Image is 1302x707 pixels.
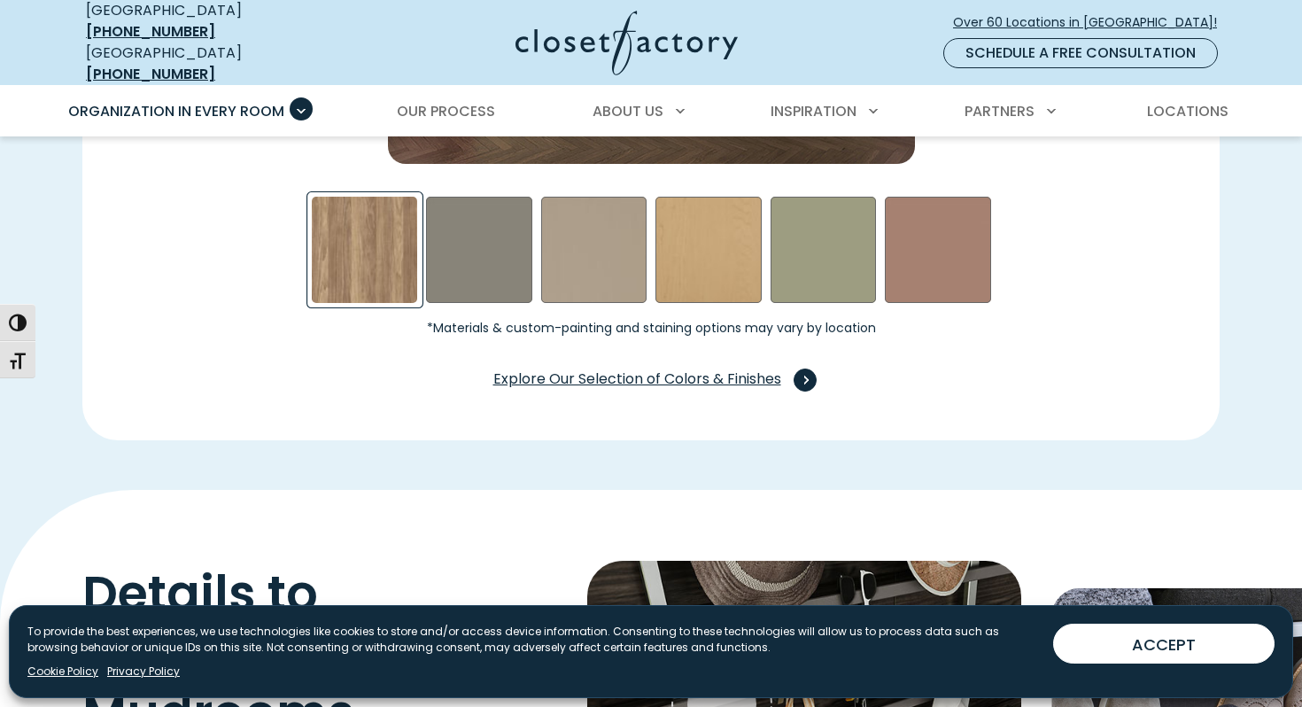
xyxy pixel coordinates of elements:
div: Sage Swatch [771,197,877,303]
div: Northwind Swatch [426,197,532,303]
p: To provide the best experiences, we use technologies like cookies to store and/or access device i... [27,624,1039,656]
span: Details to [82,558,318,626]
span: Over 60 Locations in [GEOGRAPHIC_DATA]! [953,13,1231,32]
a: [PHONE_NUMBER] [86,21,215,42]
div: Apres Ski Swatch [312,197,418,303]
div: Hardrock Maple Swatch [655,197,762,303]
button: ACCEPT [1053,624,1275,664]
a: Over 60 Locations in [GEOGRAPHIC_DATA]! [952,7,1232,38]
span: Locations [1147,101,1228,121]
a: Schedule a Free Consultation [943,38,1218,68]
small: *Materials & custom-painting and staining options may vary by location [242,322,1061,334]
a: Cookie Policy [27,664,98,680]
span: Inspiration [771,101,856,121]
img: Closet Factory Logo [515,11,738,75]
span: Our Process [397,101,495,121]
div: [GEOGRAPHIC_DATA] [86,43,343,85]
span: About Us [593,101,663,121]
div: Terrarosa Swatch [885,197,991,303]
a: Privacy Policy [107,664,180,680]
span: Explore Our Selection of Colors & Finishes [493,369,810,392]
span: Transform [82,600,354,691]
span: Partners [965,101,1035,121]
div: Daybreak Swatch [541,197,647,303]
a: Explore Our Selection of Colors & Finishes [492,362,810,398]
span: Organization in Every Room [68,101,284,121]
nav: Primary Menu [56,87,1246,136]
a: [PHONE_NUMBER] [86,64,215,84]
